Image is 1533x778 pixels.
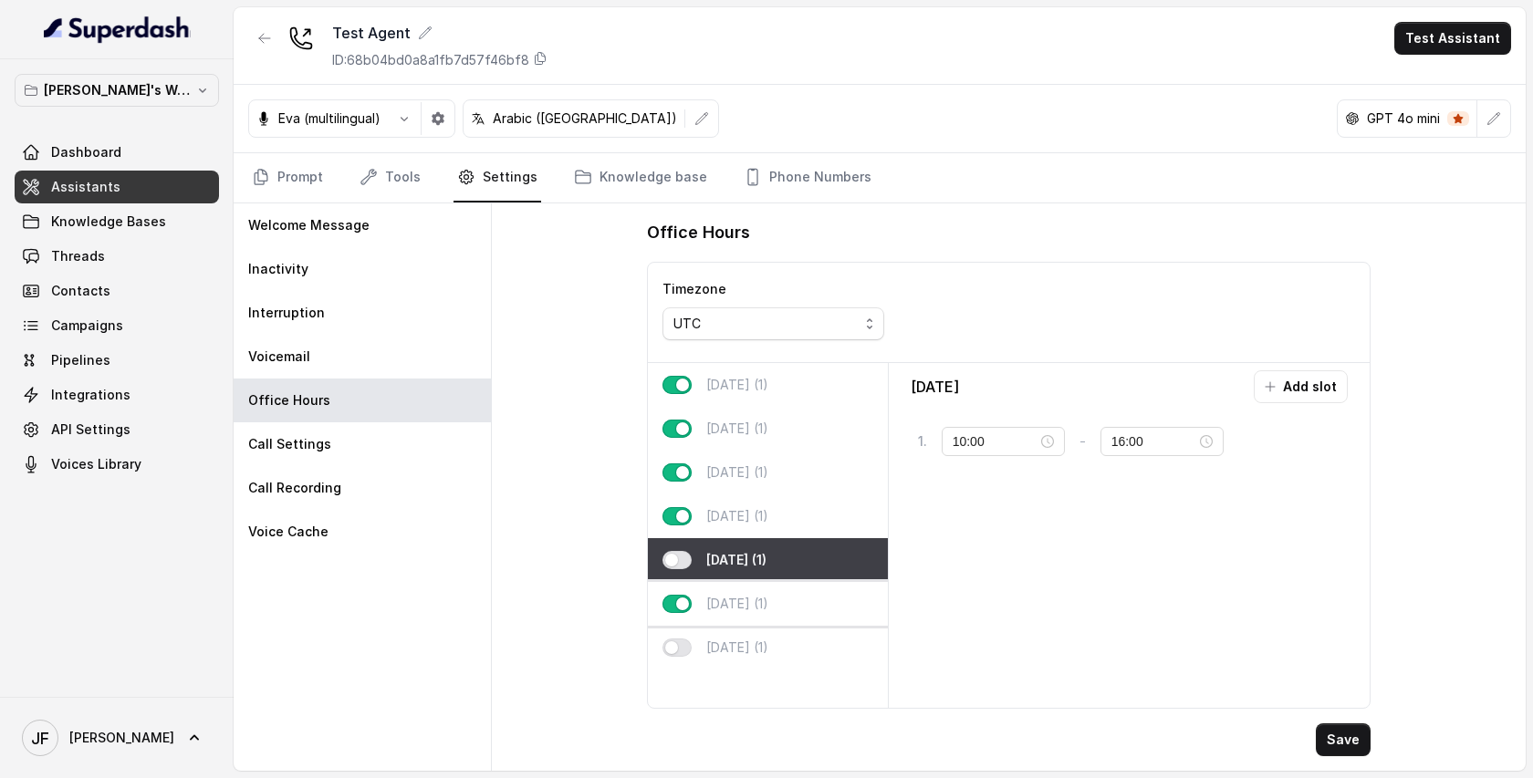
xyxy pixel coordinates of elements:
p: Arabic ([GEOGRAPHIC_DATA]) [493,109,677,128]
a: Voices Library [15,448,219,481]
span: Voices Library [51,455,141,473]
button: [PERSON_NAME]'s Workspace [15,74,219,107]
p: - [1079,430,1086,452]
p: Inactivity [248,260,308,278]
button: Save [1316,723,1371,756]
a: Knowledge base [570,153,711,202]
span: Pipelines [51,351,110,369]
p: [DATE] (1) [706,507,768,525]
p: Office Hours [248,391,330,410]
img: light.svg [44,15,191,44]
a: Tools [356,153,424,202]
p: [DATE] (1) [706,638,768,657]
span: [PERSON_NAME] [69,729,174,747]
label: Timezone [662,281,726,296]
a: Contacts [15,275,219,307]
div: UTC [673,313,859,335]
text: JF [31,729,49,748]
a: API Settings [15,413,219,446]
p: [PERSON_NAME]'s Workspace [44,79,190,101]
svg: openai logo [1345,111,1360,126]
a: [PERSON_NAME] [15,712,219,763]
a: Pipelines [15,344,219,377]
span: Dashboard [51,143,121,161]
a: Threads [15,240,219,273]
p: [DATE] (1) [706,420,768,438]
p: [DATE] (1) [706,551,766,569]
span: Assistants [51,178,120,196]
a: Phone Numbers [740,153,875,202]
p: Welcome Message [248,216,370,234]
p: [DATE] [911,376,959,398]
p: Eva (multilingual) [278,109,381,128]
span: Knowledge Bases [51,213,166,231]
span: Threads [51,247,105,265]
span: Integrations [51,386,130,404]
h1: Office Hours [647,218,750,247]
p: [DATE] (1) [706,463,768,482]
nav: Tabs [248,153,1511,202]
p: GPT 4o mini [1367,109,1440,128]
button: Test Assistant [1394,22,1511,55]
p: Voicemail [248,348,310,366]
p: 1 . [918,432,927,451]
input: Select time [1111,431,1196,451]
p: Voice Cache [248,523,328,541]
input: Select time [953,431,1038,451]
p: ID: 68b04bd0a8a1fb7d57f46bf8 [332,51,529,69]
span: API Settings [51,420,130,439]
a: Settings [454,153,541,202]
a: Dashboard [15,136,219,169]
a: Integrations [15,379,219,411]
p: Call Recording [248,479,341,497]
span: Contacts [51,282,110,300]
a: Campaigns [15,309,219,342]
p: Interruption [248,304,325,322]
a: Assistants [15,171,219,203]
span: Campaigns [51,316,123,335]
button: UTC [662,307,884,340]
button: Add slot [1254,370,1348,403]
div: Test Agent [332,22,547,44]
p: [DATE] (1) [706,376,768,394]
a: Knowledge Bases [15,205,219,238]
p: Call Settings [248,435,331,453]
a: Prompt [248,153,327,202]
p: [DATE] (1) [706,595,768,613]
